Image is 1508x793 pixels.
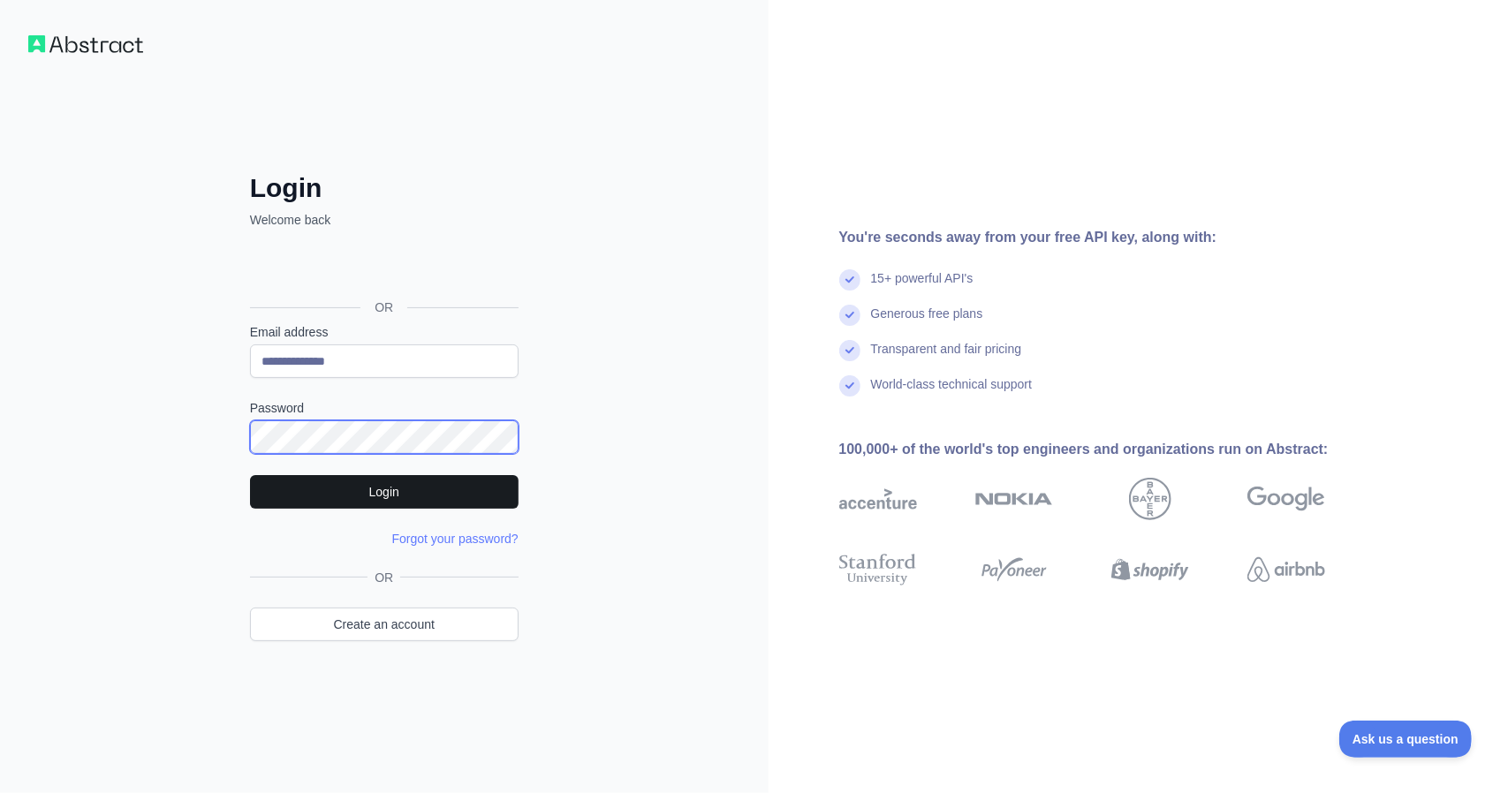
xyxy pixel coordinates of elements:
[871,269,974,305] div: 15+ powerful API's
[360,298,407,316] span: OR
[1247,478,1325,520] img: google
[368,569,400,586] span: OR
[1111,550,1189,589] img: shopify
[1339,721,1473,758] iframe: Toggle Customer Support
[839,439,1382,460] div: 100,000+ of the world's top engineers and organizations run on Abstract:
[975,550,1053,589] img: payoneer
[839,227,1382,248] div: You're seconds away from your free API key, along with:
[250,211,519,229] p: Welcome back
[241,248,524,287] iframe: “使用 Google 账号登录”按钮
[871,340,1022,375] div: Transparent and fair pricing
[871,375,1033,411] div: World-class technical support
[839,375,860,396] img: check mark
[839,478,917,520] img: accenture
[839,550,917,589] img: stanford university
[28,35,143,53] img: Workflow
[1247,550,1325,589] img: airbnb
[1129,478,1171,520] img: bayer
[250,399,519,417] label: Password
[839,340,860,361] img: check mark
[839,269,860,291] img: check mark
[250,475,519,509] button: Login
[250,608,519,641] a: Create an account
[392,532,519,546] a: Forgot your password?
[871,305,983,340] div: Generous free plans
[250,172,519,204] h2: Login
[839,305,860,326] img: check mark
[250,323,519,341] label: Email address
[975,478,1053,520] img: nokia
